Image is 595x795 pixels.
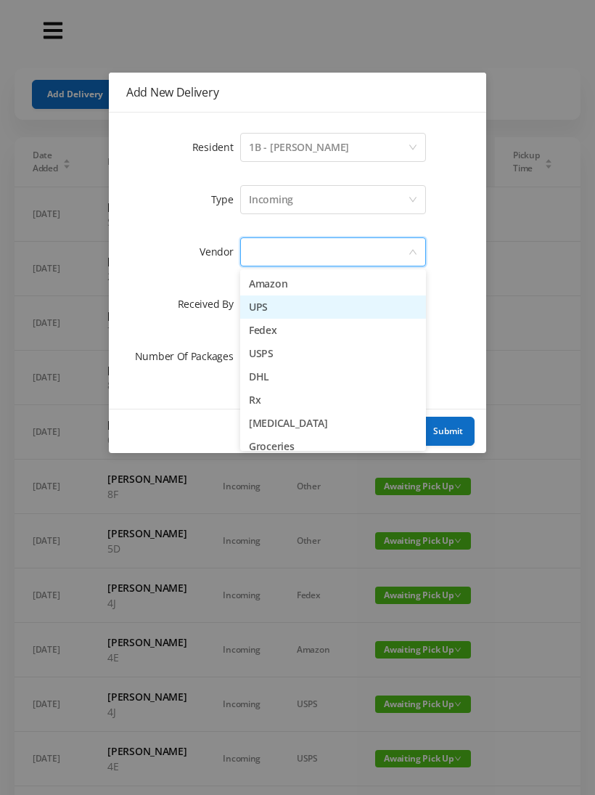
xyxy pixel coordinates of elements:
[240,365,426,388] li: DHL
[211,192,241,206] label: Type
[200,245,240,258] label: Vendor
[240,435,426,458] li: Groceries
[249,186,293,213] div: Incoming
[409,195,417,205] i: icon: down
[240,412,426,435] li: [MEDICAL_DATA]
[409,248,417,258] i: icon: down
[126,130,469,374] form: Add New Delivery
[126,84,469,100] div: Add New Delivery
[240,295,426,319] li: UPS
[240,319,426,342] li: Fedex
[240,272,426,295] li: Amazon
[240,388,426,412] li: Rx
[192,140,241,154] label: Resident
[409,143,417,153] i: icon: down
[178,297,241,311] label: Received By
[422,417,475,446] button: Submit
[240,342,426,365] li: USPS
[135,349,241,363] label: Number Of Packages
[249,134,349,161] div: 1B - Sarah Dennis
